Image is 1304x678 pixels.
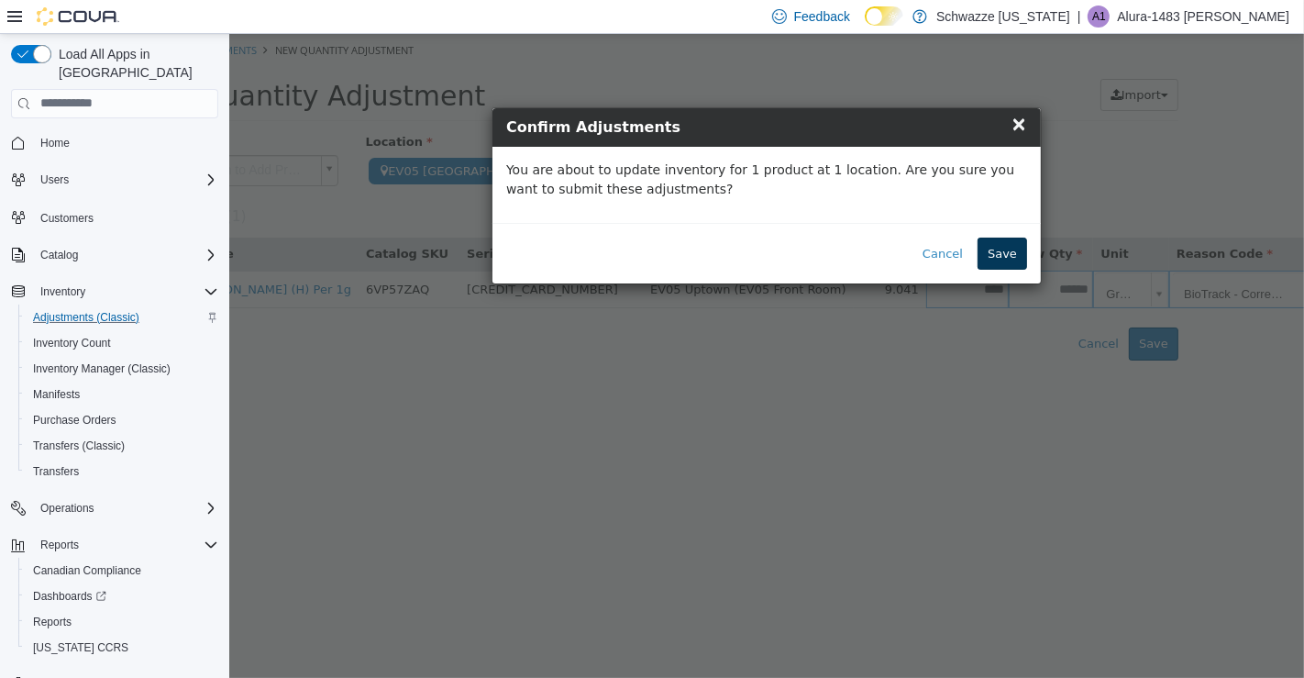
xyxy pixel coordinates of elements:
[26,637,218,659] span: Washington CCRS
[277,127,798,165] p: You are about to update inventory for 1 product at 1 location. Are you sure you want to submit th...
[37,7,119,26] img: Cova
[1092,6,1106,28] span: A1
[33,169,218,191] span: Users
[26,461,86,483] a: Transfers
[26,611,79,633] a: Reports
[40,538,79,552] span: Reports
[794,7,850,26] span: Feedback
[26,358,218,380] span: Inventory Manager (Classic)
[33,439,125,453] span: Transfers (Classic)
[33,131,218,154] span: Home
[26,306,147,328] a: Adjustments (Classic)
[26,585,114,607] a: Dashboards
[33,281,93,303] button: Inventory
[33,563,141,578] span: Canadian Compliance
[40,501,94,516] span: Operations
[277,83,798,105] h4: Confirm Adjustments
[33,589,106,604] span: Dashboards
[683,204,744,237] button: Cancel
[26,332,218,354] span: Inventory Count
[18,433,226,459] button: Transfers (Classic)
[33,336,111,350] span: Inventory Count
[40,248,78,262] span: Catalog
[33,464,79,479] span: Transfers
[33,413,116,428] span: Purchase Orders
[33,497,102,519] button: Operations
[33,281,218,303] span: Inventory
[18,382,226,407] button: Manifests
[26,332,118,354] a: Inventory Count
[33,534,218,556] span: Reports
[18,356,226,382] button: Inventory Manager (Classic)
[4,204,226,230] button: Customers
[40,211,94,226] span: Customers
[26,383,218,406] span: Manifests
[781,79,798,101] span: ×
[26,358,178,380] a: Inventory Manager (Classic)
[748,204,798,237] button: Save
[26,435,132,457] a: Transfers (Classic)
[18,330,226,356] button: Inventory Count
[4,242,226,268] button: Catalog
[33,361,171,376] span: Inventory Manager (Classic)
[33,169,76,191] button: Users
[865,26,866,27] span: Dark Mode
[18,609,226,635] button: Reports
[51,45,218,82] span: Load All Apps in [GEOGRAPHIC_DATA]
[4,167,226,193] button: Users
[1117,6,1289,28] p: Alura-1483 [PERSON_NAME]
[4,495,226,521] button: Operations
[18,305,226,330] button: Adjustments (Classic)
[1088,6,1110,28] div: Alura-1483 Montano-Saiz
[33,207,101,229] a: Customers
[33,534,86,556] button: Reports
[33,244,85,266] button: Catalog
[33,387,80,402] span: Manifests
[26,585,218,607] span: Dashboards
[33,615,72,629] span: Reports
[18,459,226,484] button: Transfers
[40,284,85,299] span: Inventory
[33,310,139,325] span: Adjustments (Classic)
[865,6,903,26] input: Dark Mode
[4,279,226,305] button: Inventory
[40,136,70,150] span: Home
[26,560,218,582] span: Canadian Compliance
[33,640,128,655] span: [US_STATE] CCRS
[26,637,136,659] a: [US_STATE] CCRS
[936,6,1070,28] p: Schwazze [US_STATE]
[33,132,77,154] a: Home
[18,635,226,661] button: [US_STATE] CCRS
[26,435,218,457] span: Transfers (Classic)
[40,172,69,187] span: Users
[4,532,226,558] button: Reports
[26,409,218,431] span: Purchase Orders
[26,306,218,328] span: Adjustments (Classic)
[1077,6,1081,28] p: |
[18,558,226,584] button: Canadian Compliance
[26,409,124,431] a: Purchase Orders
[33,206,218,228] span: Customers
[33,244,218,266] span: Catalog
[26,611,218,633] span: Reports
[26,383,87,406] a: Manifests
[18,407,226,433] button: Purchase Orders
[33,497,218,519] span: Operations
[26,560,149,582] a: Canadian Compliance
[18,584,226,609] a: Dashboards
[26,461,218,483] span: Transfers
[4,129,226,156] button: Home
